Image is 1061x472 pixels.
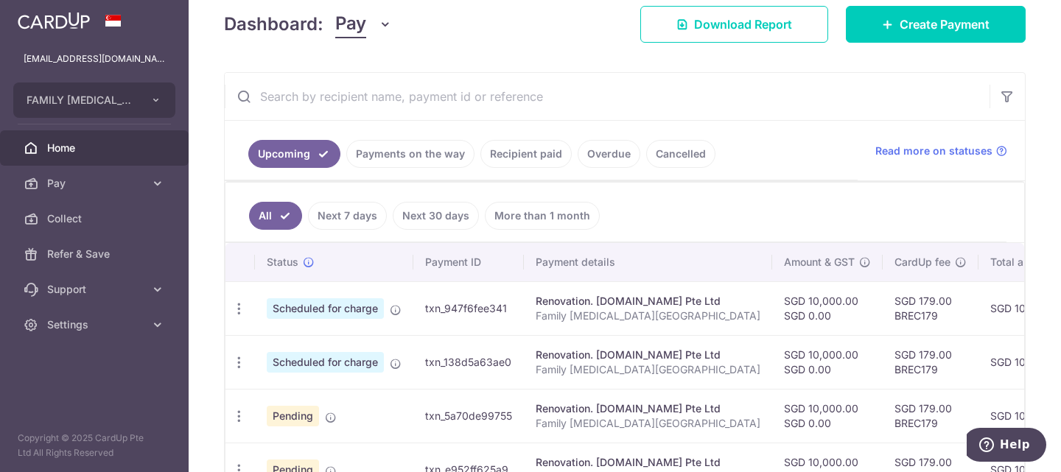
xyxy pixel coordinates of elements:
td: SGD 179.00 BREC179 [883,335,978,389]
a: Payments on the way [346,140,475,168]
p: [EMAIL_ADDRESS][DOMAIN_NAME] [24,52,165,66]
p: Family [MEDICAL_DATA][GEOGRAPHIC_DATA] [536,416,760,431]
a: Next 30 days [393,202,479,230]
td: SGD 179.00 BREC179 [883,389,978,443]
a: Download Report [640,6,828,43]
span: Home [47,141,144,155]
td: txn_138d5a63ae0 [413,335,524,389]
span: CardUp fee [894,255,950,270]
span: Collect [47,211,144,226]
td: txn_947f6fee341 [413,281,524,335]
button: FAMILY [MEDICAL_DATA] CENTRE PTE. LTD. [13,82,175,118]
a: Upcoming [248,140,340,168]
span: Settings [47,317,144,332]
a: All [249,202,302,230]
a: Cancelled [646,140,715,168]
p: Family [MEDICAL_DATA][GEOGRAPHIC_DATA] [536,309,760,323]
div: Renovation. [DOMAIN_NAME] Pte Ltd [536,455,760,470]
input: Search by recipient name, payment id or reference [225,73,990,120]
td: SGD 10,000.00 SGD 0.00 [772,335,883,389]
span: Refer & Save [47,247,144,261]
span: Amount & GST [784,255,855,270]
button: Pay [335,10,392,38]
a: Create Payment [846,6,1026,43]
td: SGD 10,000.00 SGD 0.00 [772,389,883,443]
span: Pay [335,10,366,38]
span: Scheduled for charge [267,298,384,319]
a: Overdue [578,140,640,168]
a: Next 7 days [308,202,387,230]
a: Recipient paid [480,140,572,168]
span: Read more on statuses [875,144,992,158]
span: Pending [267,406,319,426]
span: Create Payment [900,15,990,33]
th: Payment ID [413,243,524,281]
div: Renovation. [DOMAIN_NAME] Pte Ltd [536,348,760,362]
div: Renovation. [DOMAIN_NAME] Pte Ltd [536,294,760,309]
span: FAMILY [MEDICAL_DATA] CENTRE PTE. LTD. [27,93,136,108]
span: Status [267,255,298,270]
span: Download Report [694,15,792,33]
td: txn_5a70de99755 [413,389,524,443]
th: Payment details [524,243,772,281]
a: More than 1 month [485,202,600,230]
span: Scheduled for charge [267,352,384,373]
h4: Dashboard: [224,11,323,38]
img: CardUp [18,12,90,29]
iframe: Opens a widget where you can find more information [967,428,1046,465]
td: SGD 10,000.00 SGD 0.00 [772,281,883,335]
div: Renovation. [DOMAIN_NAME] Pte Ltd [536,401,760,416]
p: Family [MEDICAL_DATA][GEOGRAPHIC_DATA] [536,362,760,377]
span: Total amt. [990,255,1039,270]
span: Support [47,282,144,297]
span: Pay [47,176,144,191]
a: Read more on statuses [875,144,1007,158]
td: SGD 179.00 BREC179 [883,281,978,335]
